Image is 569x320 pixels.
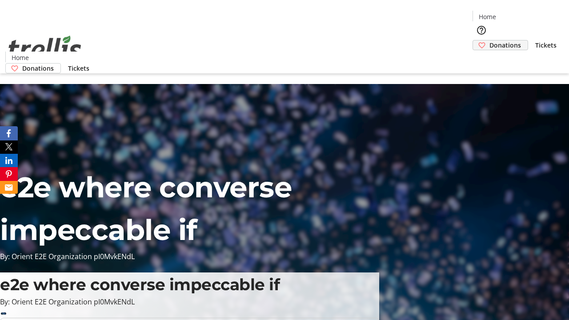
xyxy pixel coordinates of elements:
[479,12,496,21] span: Home
[68,64,89,73] span: Tickets
[22,64,54,73] span: Donations
[6,53,34,62] a: Home
[61,64,96,73] a: Tickets
[528,40,564,50] a: Tickets
[489,40,521,50] span: Donations
[535,40,557,50] span: Tickets
[473,50,490,68] button: Cart
[5,63,61,73] a: Donations
[473,12,501,21] a: Home
[5,26,84,70] img: Orient E2E Organization pI0MvkENdL's Logo
[473,21,490,39] button: Help
[473,40,528,50] a: Donations
[12,53,29,62] span: Home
